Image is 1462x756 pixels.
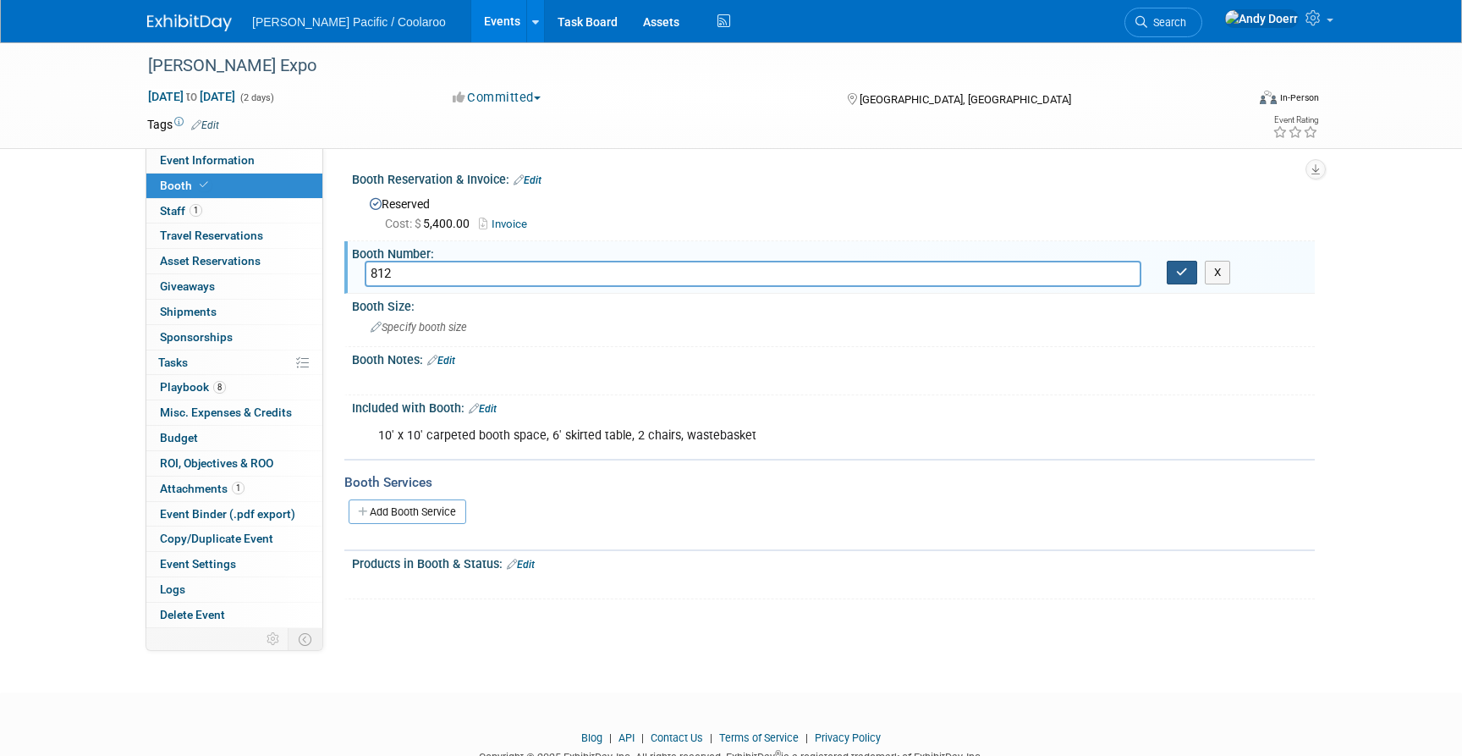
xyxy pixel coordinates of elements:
[146,451,322,476] a: ROI, Objectives & ROO
[385,217,423,230] span: Cost: $
[1145,88,1319,113] div: Event Format
[651,731,703,744] a: Contact Us
[146,426,322,450] a: Budget
[719,731,799,744] a: Terms of Service
[352,347,1315,369] div: Booth Notes:
[1124,8,1202,37] a: Search
[146,577,322,602] a: Logs
[1205,261,1231,284] button: X
[259,628,289,650] td: Personalize Event Tab Strip
[160,582,185,596] span: Logs
[637,731,648,744] span: |
[146,300,322,324] a: Shipments
[160,179,212,192] span: Booth
[371,321,467,334] span: Specify booth size
[160,406,292,419] span: Misc. Expenses & Credits
[232,482,245,494] span: 1
[618,731,635,744] a: API
[352,551,1315,573] div: Products in Booth & Status:
[514,174,541,186] a: Edit
[160,532,273,545] span: Copy/Duplicate Event
[146,249,322,273] a: Asset Reservations
[352,241,1315,262] div: Booth Number:
[146,174,322,198] a: Booth
[213,381,226,394] span: 8
[160,153,255,167] span: Event Information
[1147,16,1186,29] span: Search
[146,274,322,299] a: Giveaways
[146,325,322,350] a: Sponsorships
[146,199,322,223] a: Staff1
[191,119,219,131] a: Edit
[146,400,322,425] a: Misc. Expenses & Credits
[352,167,1315,189] div: Booth Reservation & Invoice:
[160,330,233,344] span: Sponsorships
[1224,9,1299,28] img: Andy Doerr
[146,502,322,527] a: Event Binder (.pdf export)
[1260,91,1277,104] img: Format-Inperson.png
[147,14,232,31] img: ExhibitDay
[344,473,1315,492] div: Booth Services
[507,559,535,571] a: Edit
[190,204,202,217] span: 1
[160,557,236,571] span: Event Settings
[160,608,225,621] span: Delete Event
[427,355,455,367] a: Edit
[147,116,219,133] td: Tags
[146,527,322,551] a: Copy/Duplicate Event
[706,731,717,744] span: |
[142,51,1219,81] div: [PERSON_NAME] Expo
[1272,116,1318,124] div: Event Rating
[146,603,322,627] a: Delete Event
[366,419,1129,453] div: 10' x 10' carpeted booth space, 6' skirted table, 2 chairs, wastebasket
[160,305,217,318] span: Shipments
[146,148,322,173] a: Event Information
[160,380,226,394] span: Playbook
[160,456,273,470] span: ROI, Objectives & ROO
[200,180,208,190] i: Booth reservation complete
[365,191,1302,233] div: Reserved
[1279,91,1319,104] div: In-Person
[146,223,322,248] a: Travel Reservations
[160,204,202,218] span: Staff
[252,15,446,29] span: [PERSON_NAME] Pacific / Coolaroo
[289,628,323,650] td: Toggle Event Tabs
[158,356,188,369] span: Tasks
[385,217,476,230] span: 5,400.00
[160,279,215,293] span: Giveaways
[160,482,245,495] span: Attachments
[146,375,322,400] a: Playbook8
[469,403,497,415] a: Edit
[160,507,295,521] span: Event Binder (.pdf export)
[860,93,1071,106] span: [GEOGRAPHIC_DATA], [GEOGRAPHIC_DATA]
[160,254,261,268] span: Asset Reservations
[581,731,602,744] a: Blog
[184,90,200,103] span: to
[146,477,322,501] a: Attachments1
[146,552,322,577] a: Event Settings
[147,89,236,104] span: [DATE] [DATE]
[239,92,274,103] span: (2 days)
[146,350,322,375] a: Tasks
[349,499,466,524] a: Add Booth Service
[801,731,812,744] span: |
[352,395,1315,417] div: Included with Booth:
[815,731,881,744] a: Privacy Policy
[447,89,547,107] button: Committed
[479,218,536,230] a: Invoice
[160,431,198,444] span: Budget
[160,229,263,242] span: Travel Reservations
[352,294,1315,315] div: Booth Size:
[605,731,616,744] span: |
